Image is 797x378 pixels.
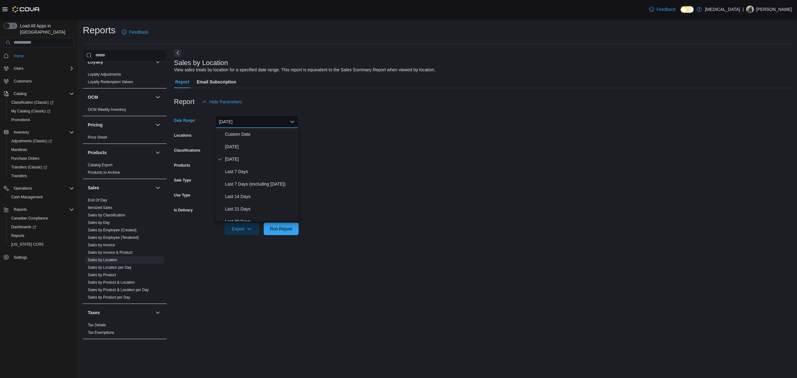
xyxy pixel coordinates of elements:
span: Sales by Product & Location per Day [88,287,149,292]
a: Manifests [9,146,30,154]
a: Price Sheet [88,135,107,139]
label: Is Delivery [174,208,193,213]
span: Sales by Day [88,220,110,225]
a: Sales by Product [88,273,116,277]
h3: Taxes [88,309,100,316]
span: Classification (Classic) [11,100,54,105]
a: My Catalog (Classic) [9,107,53,115]
button: Pricing [88,122,153,128]
span: Sales by Employee (Created) [88,228,137,233]
button: Taxes [154,309,162,316]
button: Loyalty [88,59,153,65]
button: Inventory [1,128,77,137]
button: Users [11,65,26,72]
button: Customers [1,77,77,86]
a: Sales by Employee (Created) [88,228,137,232]
div: Products [83,161,167,179]
a: My Catalog (Classic) [6,107,77,116]
button: Run Report [264,223,299,235]
span: Settings [14,255,27,260]
a: Sales by Product & Location [88,280,135,285]
button: Sales [88,185,153,191]
a: End Of Day [88,198,107,202]
span: Itemized Sales [88,205,112,210]
button: Users [1,64,77,73]
span: Manifests [11,147,27,152]
span: Loyalty Redemption Values [88,79,133,84]
span: Home [11,52,74,60]
span: Last 7 Days [225,168,296,175]
button: Catalog [1,89,77,98]
a: Transfers (Classic) [9,163,50,171]
span: Reports [14,207,27,212]
span: Classification (Classic) [9,99,74,106]
label: Locations [174,133,192,138]
span: Last 14 Days [225,193,296,200]
label: Date Range [174,118,196,123]
span: Reports [11,233,24,238]
button: OCM [88,94,153,100]
h3: Pricing [88,122,102,128]
span: Sales by Invoice & Product [88,250,132,255]
a: Settings [11,254,30,261]
button: Operations [11,185,35,192]
a: Loyalty Adjustments [88,72,121,77]
button: Export [224,223,259,235]
a: [US_STATE] CCRS [9,241,46,248]
span: Feedback [129,29,148,35]
a: Sales by Invoice [88,243,115,247]
span: My Catalog (Classic) [11,109,50,114]
span: Home [14,54,24,59]
span: Sales by Invoice [88,243,115,248]
span: Customers [14,79,32,84]
img: Cova [12,6,40,12]
span: Customers [11,77,74,85]
h3: Sales [88,185,99,191]
button: Purchase Orders [6,154,77,163]
span: Run Report [270,226,292,232]
span: Inventory [14,130,29,135]
span: Price Sheet [88,135,107,140]
a: Feedback [119,26,151,38]
span: Sales by Product [88,272,116,277]
div: Pricing [83,134,167,144]
button: Cash Management [6,193,77,201]
button: Reports [6,231,77,240]
span: Sales by Product per Day [88,295,130,300]
h3: OCM [88,94,98,100]
span: [DATE] [225,155,296,163]
a: Promotions [9,116,33,124]
span: Sales by Classification [88,213,125,218]
span: Reports [9,232,74,239]
a: Dashboards [6,223,77,231]
label: Sale Type [174,178,191,183]
a: Home [11,52,26,60]
span: Users [14,66,23,71]
button: Products [154,149,162,156]
span: My Catalog (Classic) [9,107,74,115]
span: Manifests [9,146,74,154]
span: Tax Exemptions [88,330,114,335]
span: Dashboards [9,223,74,231]
button: Canadian Compliance [6,214,77,223]
div: Select listbox [215,128,299,221]
span: Load All Apps in [GEOGRAPHIC_DATA] [17,23,74,35]
span: Report [175,76,189,88]
a: Canadian Compliance [9,215,50,222]
a: Classification (Classic) [6,98,77,107]
p: [PERSON_NAME] [756,6,792,13]
span: Transfers (Classic) [9,163,74,171]
span: Purchase Orders [11,156,40,161]
span: Hide Parameters [210,99,242,105]
button: Loyalty [154,58,162,66]
a: Products to Archive [88,170,120,175]
span: OCM Weekly Inventory [88,107,126,112]
a: Customers [11,78,34,85]
span: End Of Day [88,198,107,203]
span: Washington CCRS [9,241,74,248]
button: Taxes [88,309,153,316]
span: Inventory [11,129,74,136]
